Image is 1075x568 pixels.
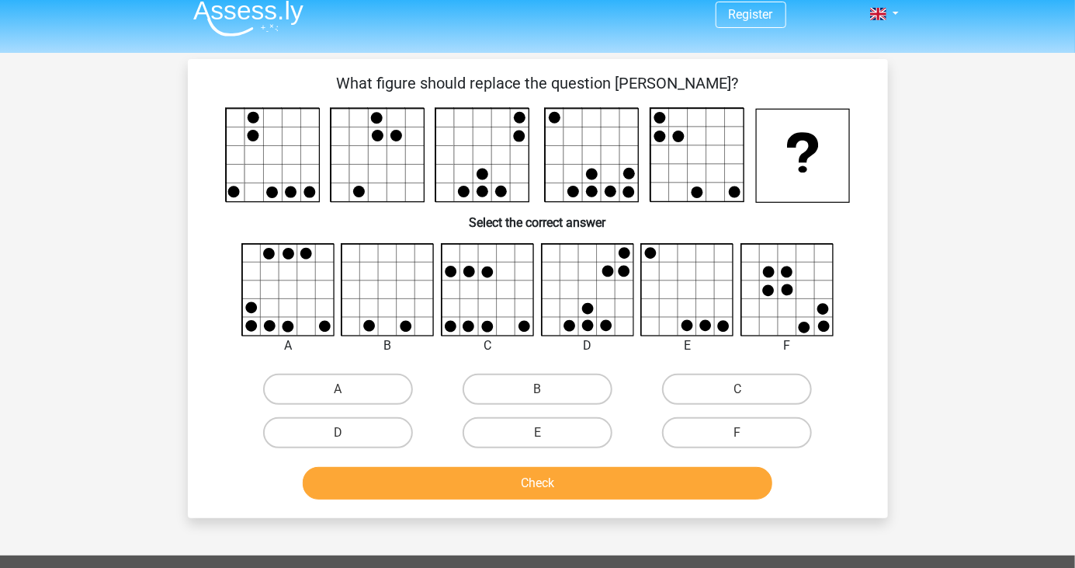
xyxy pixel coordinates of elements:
[629,336,746,355] div: E
[529,336,647,355] div: D
[729,336,846,355] div: F
[329,336,446,355] div: B
[729,7,773,22] a: Register
[263,374,413,405] label: A
[662,374,812,405] label: C
[303,467,772,500] button: Check
[230,336,347,355] div: A
[213,203,863,230] h6: Select the correct answer
[263,417,413,448] label: D
[463,417,612,448] label: E
[429,336,546,355] div: C
[213,71,863,95] p: What figure should replace the question [PERSON_NAME]?
[662,417,812,448] label: F
[463,374,612,405] label: B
